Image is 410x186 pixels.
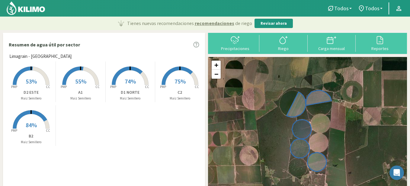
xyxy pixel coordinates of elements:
[365,5,380,11] span: Todos
[95,85,100,89] tspan: CC
[195,20,234,27] span: recomendaciones
[309,46,354,51] div: Carga mensual
[26,121,37,129] span: 84%
[11,128,17,133] tspan: PMP
[334,5,349,11] span: Todos
[357,46,402,51] div: Reportes
[75,77,86,85] span: 55%
[195,85,199,89] tspan: CC
[6,96,56,101] p: Maiz Semillero
[6,1,46,15] img: Kilimo
[125,77,136,85] span: 74%
[127,20,252,27] p: Tienes nuevas recomendaciones
[259,35,308,51] button: Riego
[6,140,56,145] p: Maiz Semillero
[9,53,72,60] span: Limagrain - [GEOGRAPHIC_DATA]
[26,77,37,85] span: 53%
[11,85,17,89] tspan: PMP
[213,46,258,51] div: Precipitaciones
[212,61,221,70] a: Zoom in
[261,20,287,27] p: Revisar ahora
[235,20,252,27] span: de riego
[389,166,404,180] div: Open Intercom Messenger
[261,46,306,51] div: Riego
[46,128,50,133] tspan: CC
[56,89,105,96] p: A1
[106,96,155,101] p: Maiz Semillero
[308,35,356,51] button: Carga mensual
[6,133,56,139] p: B2
[211,35,259,51] button: Precipitaciones
[255,19,293,28] button: Revisar ahora
[61,85,67,89] tspan: PMP
[56,96,105,101] p: Maiz Semillero
[6,89,56,96] p: D2 ESTE
[9,41,80,48] p: Resumen de agua útil por sector
[175,77,186,85] span: 75%
[155,89,205,96] p: C2
[356,35,404,51] button: Reportes
[145,85,149,89] tspan: CC
[155,96,205,101] p: Maiz Semillero
[212,70,221,79] a: Zoom out
[160,85,166,89] tspan: PMP
[106,89,155,96] p: D1 NORTE
[110,85,116,89] tspan: PMP
[46,85,50,89] tspan: CC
